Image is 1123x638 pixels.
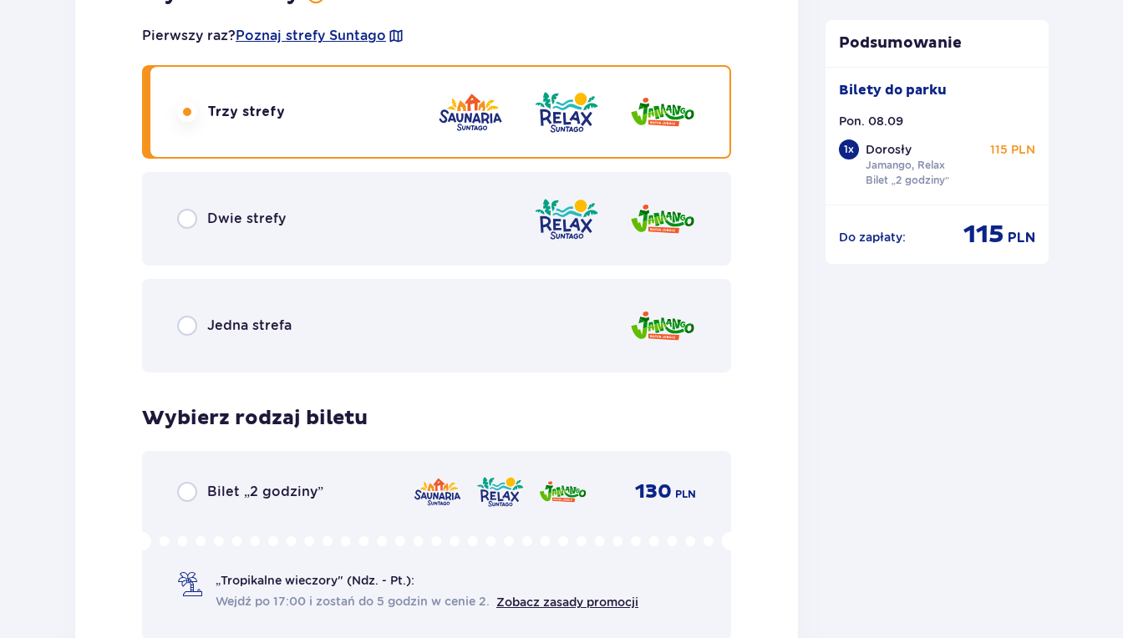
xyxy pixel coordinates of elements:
[629,89,696,136] img: zone logo
[207,483,323,501] p: Bilet „2 godziny”
[216,593,490,610] span: Wejdź po 17:00 i zostań do 5 godzin w cenie 2.
[675,487,696,502] p: PLN
[866,158,945,173] p: Jamango, Relax
[533,89,600,136] img: zone logo
[236,27,386,45] a: Poznaj strefy Suntago
[826,33,1049,53] p: Podsumowanie
[990,141,1035,158] p: 115 PLN
[963,219,1004,251] p: 115
[142,27,404,45] p: Pierwszy raz?
[207,103,285,121] p: Trzy strefy
[413,474,462,509] img: zone logo
[839,113,903,129] p: Pon. 08.09
[635,479,672,504] p: 130
[1008,229,1035,247] p: PLN
[475,474,525,509] img: zone logo
[538,474,587,509] img: zone logo
[839,81,947,99] p: Bilety do parku
[629,302,696,350] img: zone logo
[207,316,292,335] p: Jedna strefa
[437,89,504,136] img: zone logo
[142,406,368,431] p: Wybierz rodzaj biletu
[207,210,286,228] p: Dwie strefy
[629,195,696,243] img: zone logo
[839,139,859,159] div: 1 x
[216,572,414,589] p: „Tropikalne wieczory" (Ndz. - Pt.):
[496,595,638,609] a: Zobacz zasady promocji
[866,141,912,158] p: Dorosły
[533,195,600,243] img: zone logo
[839,229,906,246] p: Do zapłaty :
[866,173,950,188] p: Bilet „2 godziny”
